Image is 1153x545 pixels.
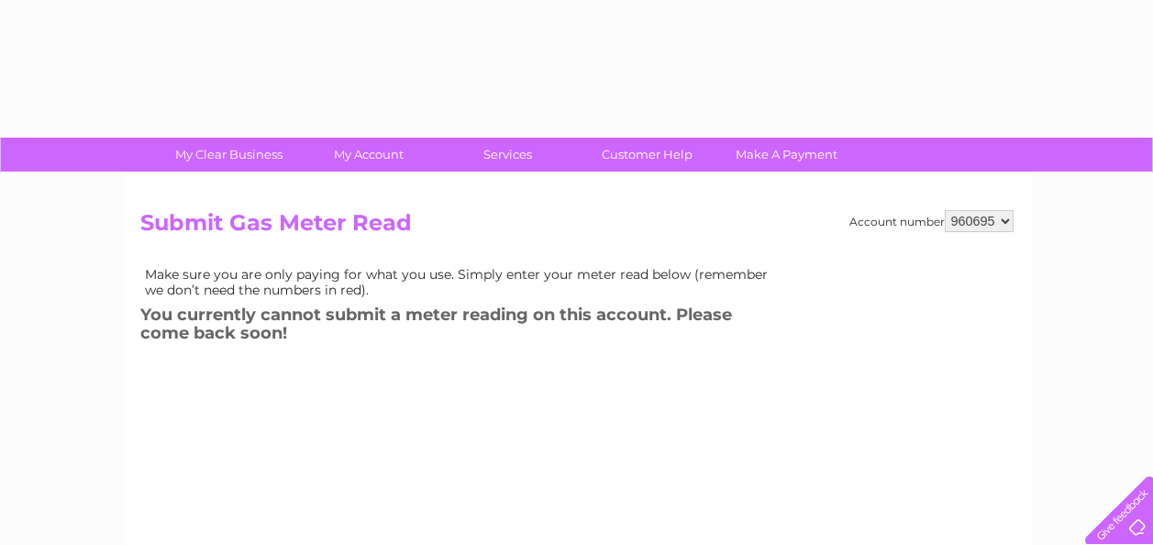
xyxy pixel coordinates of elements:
a: My Account [293,138,444,172]
a: Customer Help [571,138,723,172]
a: Make A Payment [711,138,862,172]
td: Make sure you are only paying for what you use. Simply enter your meter read below (remember we d... [140,262,782,301]
a: Services [432,138,583,172]
h3: You currently cannot submit a meter reading on this account. Please come back soon! [140,302,782,352]
h2: Submit Gas Meter Read [140,210,1014,245]
div: Account number [849,210,1014,232]
a: My Clear Business [153,138,305,172]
